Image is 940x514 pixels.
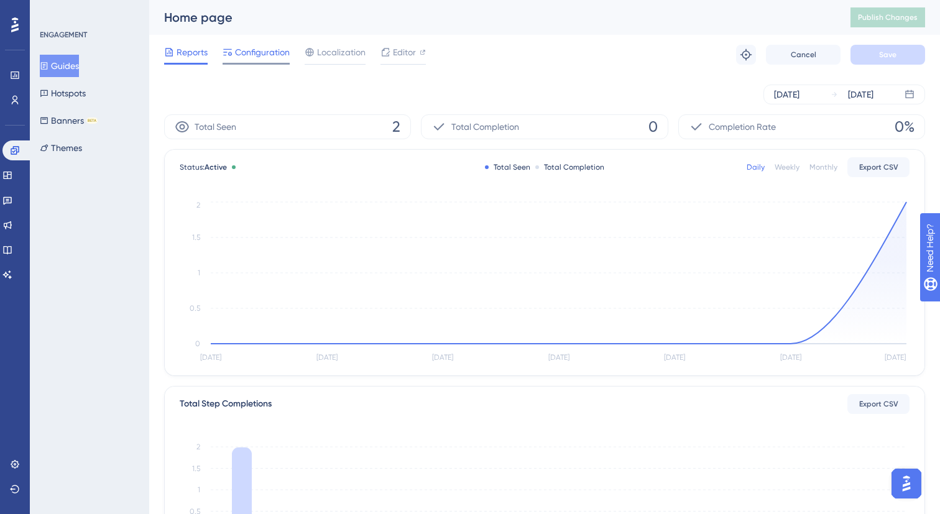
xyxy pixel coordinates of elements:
[86,117,98,124] div: BETA
[393,45,416,60] span: Editor
[847,394,910,414] button: Export CSV
[747,162,765,172] div: Daily
[316,353,338,362] tspan: [DATE]
[775,162,799,172] div: Weekly
[192,233,200,242] tspan: 1.5
[766,45,841,65] button: Cancel
[392,117,400,137] span: 2
[164,9,819,26] div: Home page
[190,304,200,313] tspan: 0.5
[235,45,290,60] span: Configuration
[198,485,200,494] tspan: 1
[317,45,366,60] span: Localization
[648,117,658,137] span: 0
[847,157,910,177] button: Export CSV
[848,87,873,102] div: [DATE]
[195,119,236,134] span: Total Seen
[196,201,200,209] tspan: 2
[40,82,86,104] button: Hotspots
[859,162,898,172] span: Export CSV
[850,45,925,65] button: Save
[198,268,200,277] tspan: 1
[774,87,799,102] div: [DATE]
[40,109,98,132] button: BannersBETA
[180,397,272,411] div: Total Step Completions
[195,339,200,348] tspan: 0
[200,353,221,362] tspan: [DATE]
[29,3,78,18] span: Need Help?
[885,353,906,362] tspan: [DATE]
[40,30,87,40] div: ENGAGEMENT
[451,119,519,134] span: Total Completion
[709,119,776,134] span: Completion Rate
[664,353,685,362] tspan: [DATE]
[535,162,604,172] div: Total Completion
[485,162,530,172] div: Total Seen
[791,50,816,60] span: Cancel
[548,353,569,362] tspan: [DATE]
[780,353,801,362] tspan: [DATE]
[40,55,79,77] button: Guides
[192,464,200,473] tspan: 1.5
[180,162,227,172] span: Status:
[809,162,837,172] div: Monthly
[40,137,82,159] button: Themes
[205,163,227,172] span: Active
[858,12,918,22] span: Publish Changes
[850,7,925,27] button: Publish Changes
[177,45,208,60] span: Reports
[196,443,200,451] tspan: 2
[859,399,898,409] span: Export CSV
[879,50,896,60] span: Save
[432,353,453,362] tspan: [DATE]
[888,465,925,502] iframe: UserGuiding AI Assistant Launcher
[895,117,915,137] span: 0%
